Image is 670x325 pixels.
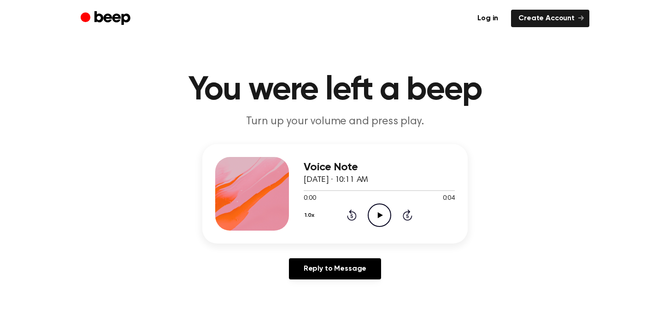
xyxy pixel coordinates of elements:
[158,114,512,129] p: Turn up your volume and press play.
[99,74,571,107] h1: You were left a beep
[304,194,316,203] span: 0:00
[470,10,505,27] a: Log in
[289,258,381,279] a: Reply to Message
[81,10,133,28] a: Beep
[304,208,318,223] button: 1.0x
[511,10,589,27] a: Create Account
[304,161,455,174] h3: Voice Note
[443,194,455,203] span: 0:04
[304,176,368,184] span: [DATE] · 10:11 AM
